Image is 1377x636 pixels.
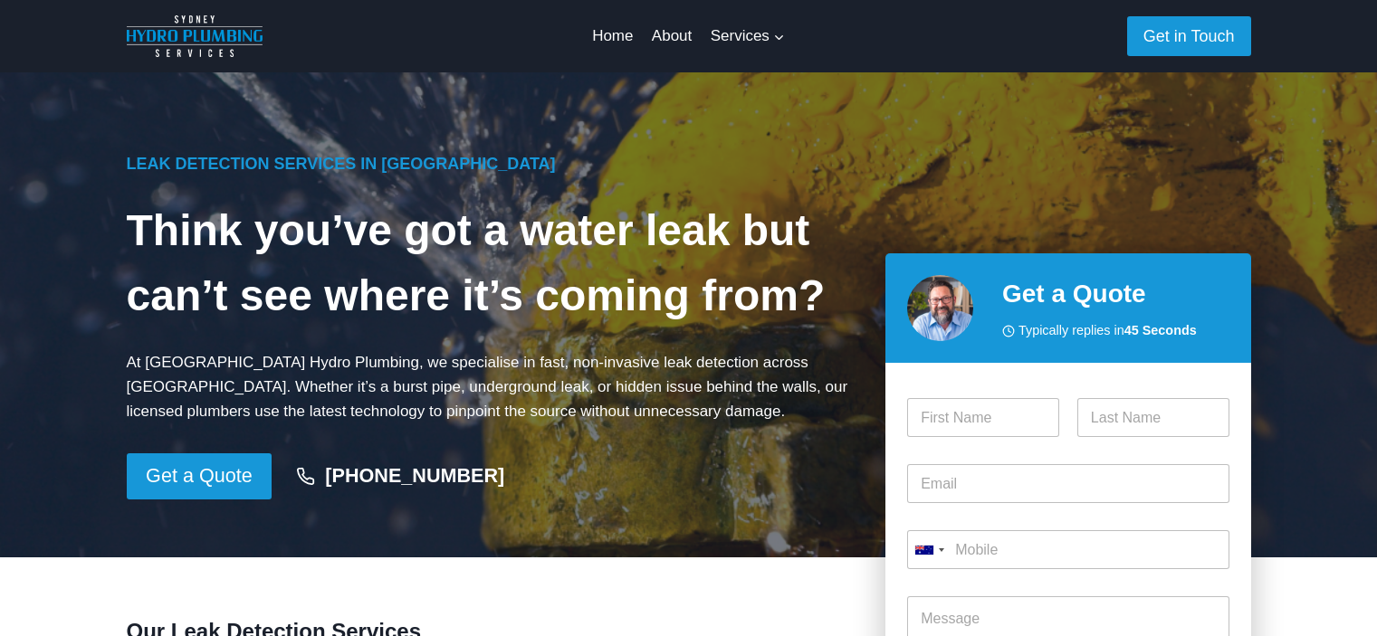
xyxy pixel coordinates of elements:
nav: Primary Navigation [583,14,794,58]
span: Services [711,24,785,48]
input: Last Name [1077,398,1229,437]
strong: 45 Seconds [1124,323,1197,337]
img: Sydney Hydro Plumbing Logo [127,15,263,57]
h2: Get a Quote [1002,275,1229,313]
button: Selected country [907,530,951,569]
a: Services [701,14,794,58]
strong: [PHONE_NUMBER] [325,464,504,487]
span: Get a Quote [146,460,253,492]
a: Get in Touch [1127,16,1251,55]
a: Home [583,14,643,58]
h1: Think you’ve got a water leak but can’t see where it’s coming from? [127,198,857,328]
span: Typically replies in [1018,320,1197,341]
h6: Leak Detection Services in [GEOGRAPHIC_DATA] [127,152,857,176]
p: At [GEOGRAPHIC_DATA] Hydro Plumbing, we specialise in fast, non-invasive leak detection across [G... [127,350,857,424]
input: Email [907,464,1229,503]
a: Get a Quote [127,453,273,500]
a: [PHONE_NUMBER] [279,456,521,498]
input: Mobile [907,530,1229,569]
a: About [643,14,702,58]
input: First Name [907,398,1059,437]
